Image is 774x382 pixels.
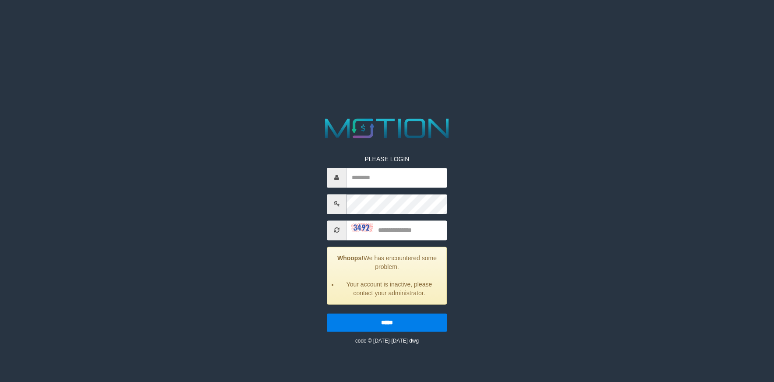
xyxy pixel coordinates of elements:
[337,255,364,262] strong: Whoops!
[355,338,419,344] small: code © [DATE]-[DATE] dwg
[327,247,447,304] div: We has encountered some problem.
[351,223,373,232] img: captcha
[338,280,440,297] li: Your account is inactive, please contact your administrator.
[327,155,447,163] p: PLEASE LOGIN
[319,115,455,141] img: MOTION_logo.png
